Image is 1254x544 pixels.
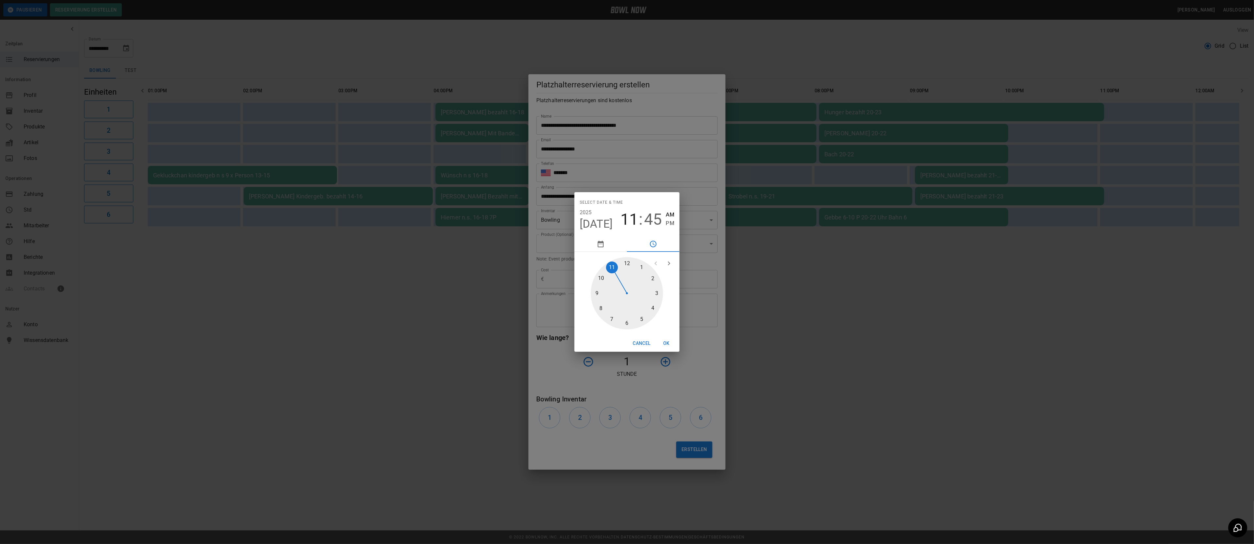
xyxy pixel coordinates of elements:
button: open next view [662,257,676,270]
button: PM [666,219,674,228]
button: pick time [627,236,680,252]
button: [DATE] [580,217,613,231]
span: Select date & time [580,197,623,208]
button: Cancel [630,337,653,350]
button: 11 [621,210,638,229]
button: 2025 [580,208,592,217]
button: 45 [644,210,662,229]
button: OK [656,337,677,350]
button: pick date [574,236,627,252]
button: AM [666,210,674,219]
span: : [639,210,643,229]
